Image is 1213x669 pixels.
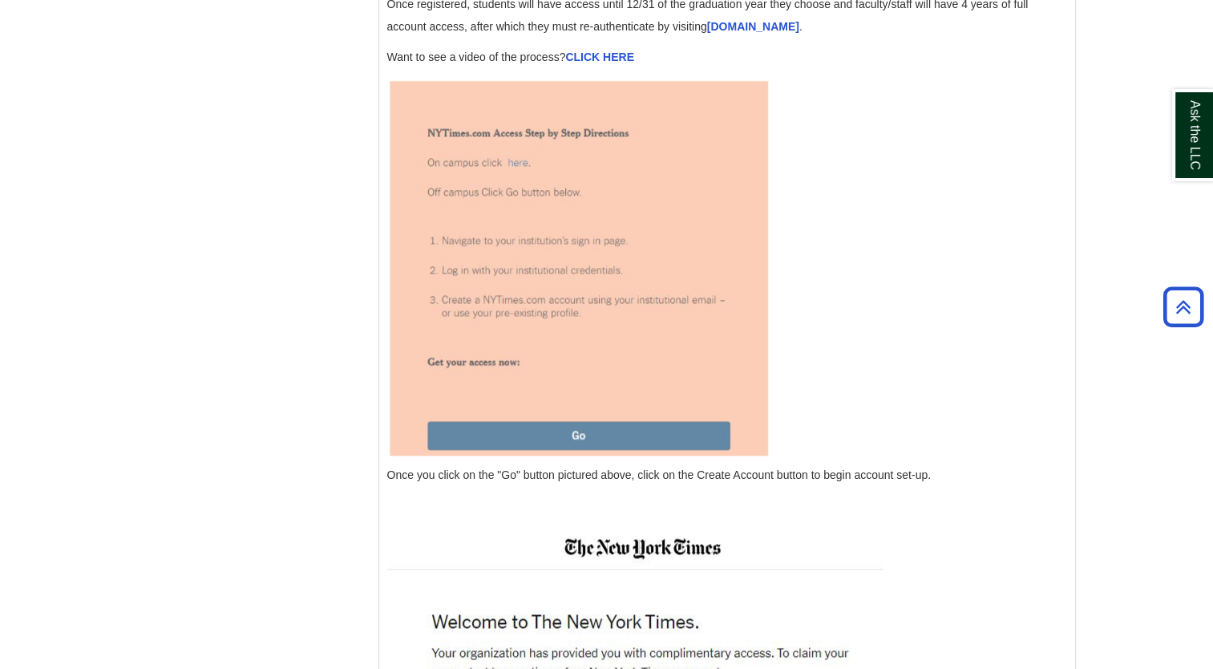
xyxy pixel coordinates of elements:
[387,468,931,481] span: Once you click on the "Go" button pictured above, click on the Create Account button to begin acc...
[565,51,634,63] a: CLICK HERE
[1158,296,1209,318] a: Back to Top
[707,20,799,33] a: [DOMAIN_NAME]
[387,51,634,63] span: Want to see a video of the process?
